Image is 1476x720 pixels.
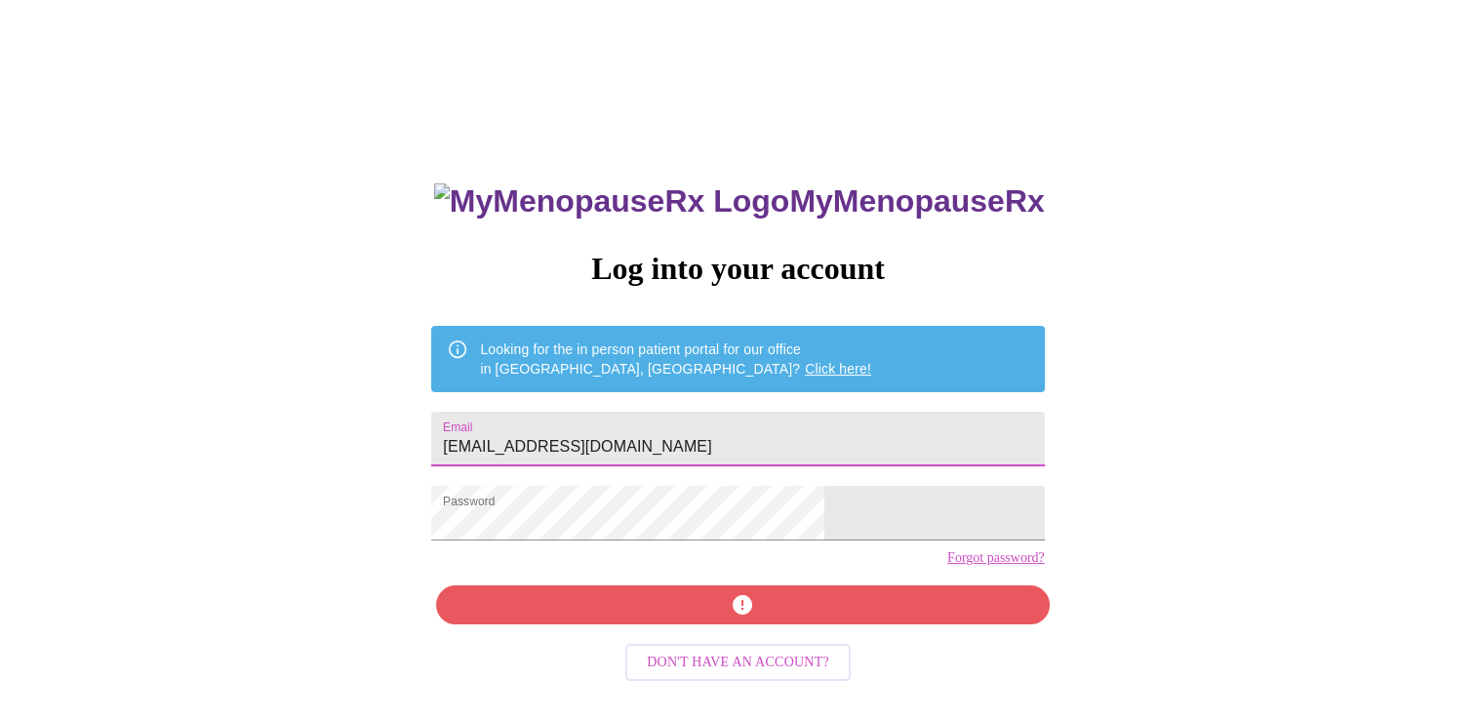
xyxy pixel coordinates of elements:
a: Forgot password? [947,550,1045,566]
button: Don't have an account? [625,644,851,682]
div: Looking for the in person patient portal for our office in [GEOGRAPHIC_DATA], [GEOGRAPHIC_DATA]? [480,332,871,386]
h3: MyMenopauseRx [434,183,1045,220]
span: Don't have an account? [647,651,829,675]
a: Click here! [805,361,871,377]
h3: Log into your account [431,251,1044,287]
a: Don't have an account? [620,653,856,669]
img: MyMenopauseRx Logo [434,183,789,220]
